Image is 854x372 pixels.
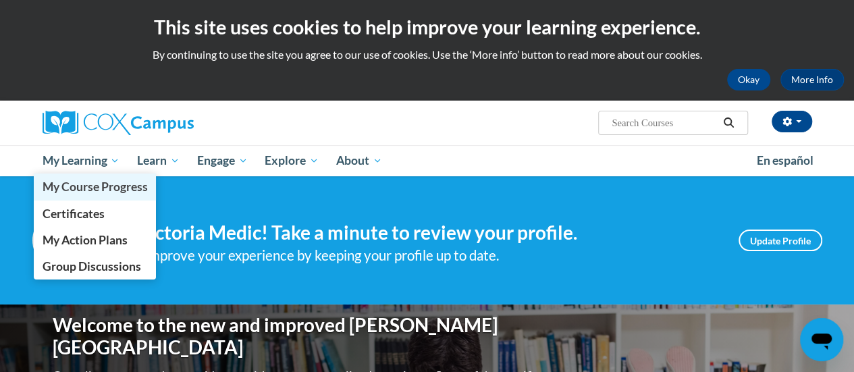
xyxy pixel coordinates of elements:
[34,174,157,200] a: My Course Progress
[113,244,718,267] div: Help improve your experience by keeping your profile up to date.
[32,145,822,176] div: Main menu
[113,221,718,244] h4: Hi Victoria Medic! Take a minute to review your profile.
[34,227,157,253] a: My Action Plans
[43,111,286,135] a: Cox Campus
[772,111,812,132] button: Account Settings
[197,153,248,169] span: Engage
[188,145,257,176] a: Engage
[265,153,319,169] span: Explore
[727,69,770,90] button: Okay
[10,14,844,41] h2: This site uses cookies to help improve your learning experience.
[32,210,93,271] img: Profile Image
[42,180,147,194] span: My Course Progress
[128,145,188,176] a: Learn
[327,145,391,176] a: About
[780,69,844,90] a: More Info
[43,111,194,135] img: Cox Campus
[137,153,180,169] span: Learn
[42,233,127,247] span: My Action Plans
[34,253,157,280] a: Group Discussions
[53,314,542,359] h1: Welcome to the new and improved [PERSON_NAME][GEOGRAPHIC_DATA]
[34,145,129,176] a: My Learning
[10,47,844,62] p: By continuing to use the site you agree to our use of cookies. Use the ‘More info’ button to read...
[42,207,104,221] span: Certificates
[610,115,718,131] input: Search Courses
[800,318,843,361] iframe: Button to launch messaging window
[42,259,140,273] span: Group Discussions
[34,201,157,227] a: Certificates
[336,153,382,169] span: About
[718,115,739,131] button: Search
[757,153,813,167] span: En español
[748,147,822,175] a: En español
[42,153,119,169] span: My Learning
[739,230,822,251] a: Update Profile
[256,145,327,176] a: Explore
